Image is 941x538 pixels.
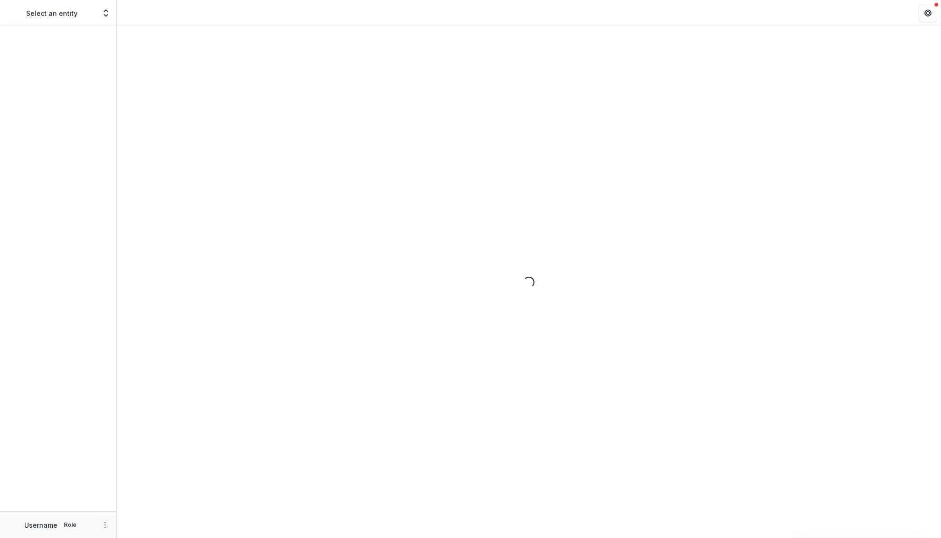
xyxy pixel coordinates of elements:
[24,520,57,530] p: Username
[99,4,112,22] button: Open entity switcher
[26,8,77,18] p: Select an entity
[919,4,937,22] button: Get Help
[99,519,111,531] button: More
[61,521,79,529] p: Role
